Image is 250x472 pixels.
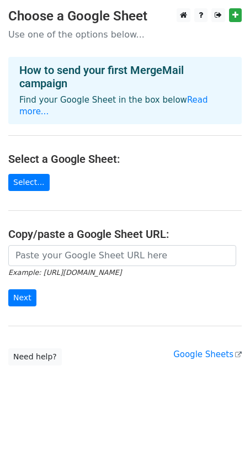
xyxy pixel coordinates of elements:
h3: Choose a Google Sheet [8,8,242,24]
h4: Copy/paste a Google Sheet URL: [8,227,242,241]
a: Read more... [19,95,208,116]
p: Use one of the options below... [8,29,242,40]
input: Paste your Google Sheet URL here [8,245,236,266]
h4: How to send your first MergeMail campaign [19,63,231,90]
small: Example: [URL][DOMAIN_NAME] [8,268,121,277]
a: Need help? [8,348,62,365]
a: Select... [8,174,50,191]
h4: Select a Google Sheet: [8,152,242,166]
a: Google Sheets [173,349,242,359]
input: Next [8,289,36,306]
p: Find your Google Sheet in the box below [19,94,231,118]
